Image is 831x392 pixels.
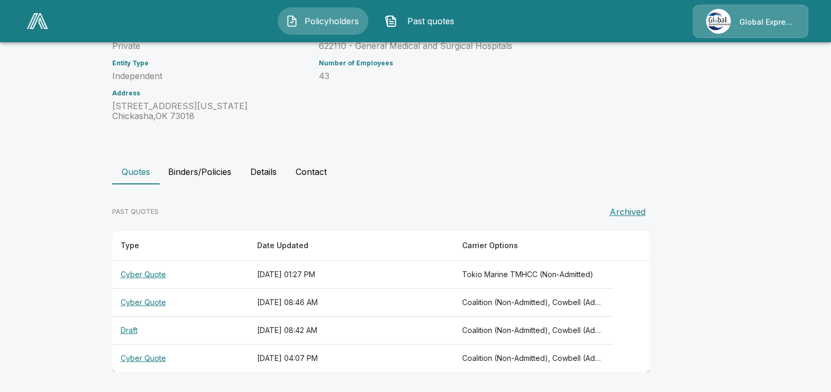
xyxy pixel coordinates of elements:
button: Archived [605,201,650,222]
table: responsive table [112,231,650,372]
button: Contact [287,159,335,184]
th: Cyber Quote [112,345,249,373]
p: Private [112,41,306,51]
button: Past quotes IconPast quotes [377,7,467,35]
th: Coalition (Non-Admitted), Cowbell (Admitted), Cowbell (Non-Admitted), CFC (Admitted), Tokio Marin... [454,345,613,373]
th: Date Updated [249,231,454,261]
th: Type [112,231,249,261]
th: Cyber Quote [112,289,249,317]
span: Policyholders [302,15,360,27]
p: 43 [319,71,616,81]
p: Independent [112,71,306,81]
button: Quotes [112,159,160,184]
h6: Entity Type [112,60,306,67]
button: Details [240,159,287,184]
th: [DATE] 08:46 AM [249,289,454,317]
button: Binders/Policies [160,159,240,184]
h6: Number of Employees [319,60,616,67]
th: [DATE] 08:42 AM [249,317,454,345]
th: [DATE] 01:27 PM [249,261,454,289]
th: Coalition (Non-Admitted), Cowbell (Admitted), Cowbell (Non-Admitted), CFC (Admitted), Tokio Marin... [454,289,613,317]
th: Cyber Quote [112,261,249,289]
th: Tokio Marine TMHCC (Non-Admitted) [454,261,613,289]
button: Policyholders IconPolicyholders [278,7,368,35]
th: [DATE] 04:07 PM [249,345,454,373]
th: Carrier Options [454,231,613,261]
div: policyholder tabs [112,159,719,184]
p: [STREET_ADDRESS][US_STATE] Chickasha , OK 73018 [112,101,306,121]
p: PAST QUOTES [112,207,159,217]
th: Coalition (Non-Admitted), Cowbell (Admitted), Cowbell (Non-Admitted), CFC (Admitted), Tokio Marin... [454,317,613,345]
p: 622110 - General Medical and Surgical Hospitals [319,41,616,51]
img: Past quotes Icon [385,15,397,27]
img: AA Logo [27,13,48,29]
h6: Address [112,90,306,97]
img: Policyholders Icon [286,15,298,27]
span: Past quotes [402,15,460,27]
th: Draft [112,317,249,345]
